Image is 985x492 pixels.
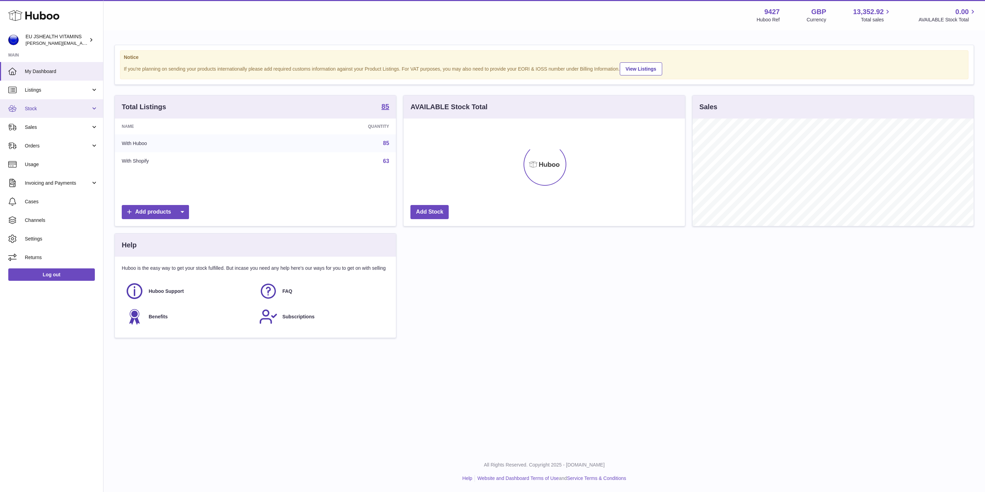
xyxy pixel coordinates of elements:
span: Stock [25,105,91,112]
strong: Notice [124,54,965,61]
a: 13,352.92 Total sales [853,7,892,23]
span: AVAILABLE Stock Total [918,17,977,23]
li: and [475,475,626,482]
strong: 9427 [764,7,780,17]
a: Website and Dashboard Terms of Use [477,475,559,481]
span: Benefits [149,314,168,320]
a: Help [462,475,472,481]
p: All Rights Reserved. Copyright 2025 - [DOMAIN_NAME] [109,462,979,468]
strong: 85 [381,103,389,110]
span: Subscriptions [282,314,315,320]
span: Huboo Support [149,288,184,295]
span: Orders [25,143,91,149]
div: EU JSHEALTH VITAMINS [26,33,88,47]
span: FAQ [282,288,292,295]
h3: Sales [699,102,717,112]
th: Quantity [267,119,396,134]
h3: Help [122,240,137,250]
div: Huboo Ref [757,17,780,23]
span: Listings [25,87,91,93]
a: Add products [122,205,189,219]
span: 0.00 [955,7,969,17]
a: 0.00 AVAILABLE Stock Total [918,7,977,23]
a: Benefits [125,307,252,326]
span: Usage [25,161,98,168]
td: With Huboo [115,134,267,152]
a: 85 [383,140,389,146]
a: FAQ [259,282,386,300]
strong: GBP [811,7,826,17]
td: With Shopify [115,152,267,170]
th: Name [115,119,267,134]
span: 13,352.92 [853,7,884,17]
a: 85 [381,103,389,111]
a: Huboo Support [125,282,252,300]
span: Returns [25,254,98,261]
span: [PERSON_NAME][EMAIL_ADDRESS][DOMAIN_NAME] [26,40,138,46]
img: laura@jessicasepel.com [8,35,19,45]
a: Add Stock [410,205,449,219]
span: Channels [25,217,98,224]
h3: AVAILABLE Stock Total [410,102,487,112]
h3: Total Listings [122,102,166,112]
a: Log out [8,268,95,281]
span: Settings [25,236,98,242]
span: My Dashboard [25,68,98,75]
a: 63 [383,158,389,164]
span: Sales [25,124,91,131]
a: View Listings [620,62,662,75]
span: Cases [25,198,98,205]
div: Currency [807,17,826,23]
a: Service Terms & Conditions [567,475,626,481]
a: Subscriptions [259,307,386,326]
div: If you're planning on sending your products internationally please add required customs informati... [124,61,965,75]
span: Total sales [861,17,892,23]
p: Huboo is the easy way to get your stock fulfilled. But incase you need any help here's our ways f... [122,265,389,271]
span: Invoicing and Payments [25,180,91,186]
